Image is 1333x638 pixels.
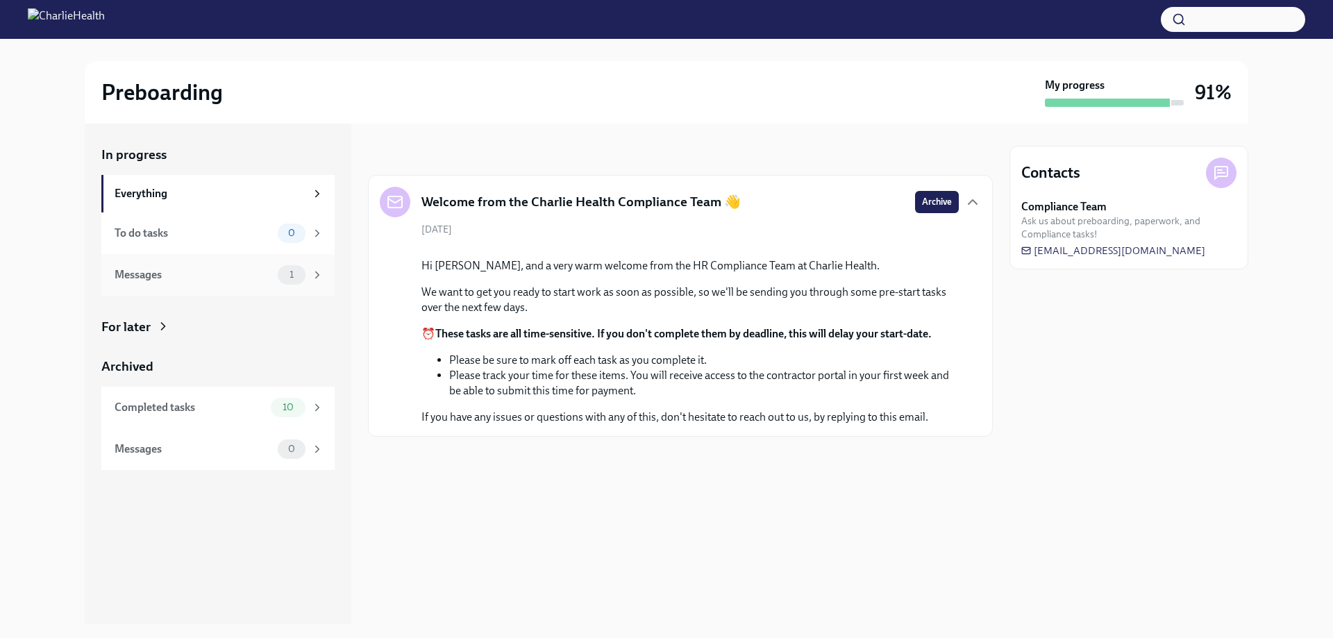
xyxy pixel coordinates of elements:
a: For later [101,318,335,336]
a: To do tasks0 [101,212,335,254]
div: To do tasks [115,226,272,241]
h4: Contacts [1021,162,1080,183]
span: 1 [281,269,302,280]
h2: Preboarding [101,78,223,106]
span: 0 [280,444,303,454]
a: Messages0 [101,428,335,470]
strong: My progress [1045,78,1105,93]
div: In progress [368,146,433,164]
p: If you have any issues or questions with any of this, don't hesitate to reach out to us, by reply... [421,410,959,425]
strong: Compliance Team [1021,199,1107,215]
a: Archived [101,358,335,376]
span: Archive [922,195,952,209]
span: Ask us about preboarding, paperwork, and Compliance tasks! [1021,215,1236,241]
li: Please be sure to mark off each task as you complete it. [449,353,959,368]
a: Completed tasks10 [101,387,335,428]
a: In progress [101,146,335,164]
div: Messages [115,267,272,283]
img: CharlieHealth [28,8,105,31]
div: Everything [115,186,305,201]
p: We want to get you ready to start work as soon as possible, so we'll be sending you through some ... [421,285,959,315]
span: 0 [280,228,303,238]
li: Please track your time for these items. You will receive access to the contractor portal in your ... [449,368,959,398]
span: 10 [274,402,302,412]
div: Messages [115,442,272,457]
h5: Welcome from the Charlie Health Compliance Team 👋 [421,193,741,211]
span: [DATE] [421,223,452,236]
a: Messages1 [101,254,335,296]
div: For later [101,318,151,336]
a: Everything [101,175,335,212]
p: ⏰ [421,326,959,342]
strong: These tasks are all time-sensitive. If you don't complete them by deadline, this will delay your ... [435,327,932,340]
a: [EMAIL_ADDRESS][DOMAIN_NAME] [1021,244,1205,258]
h3: 91% [1195,80,1232,105]
button: Archive [915,191,959,213]
div: Completed tasks [115,400,265,415]
p: Hi [PERSON_NAME], and a very warm welcome from the HR Compliance Team at Charlie Health. [421,258,959,274]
